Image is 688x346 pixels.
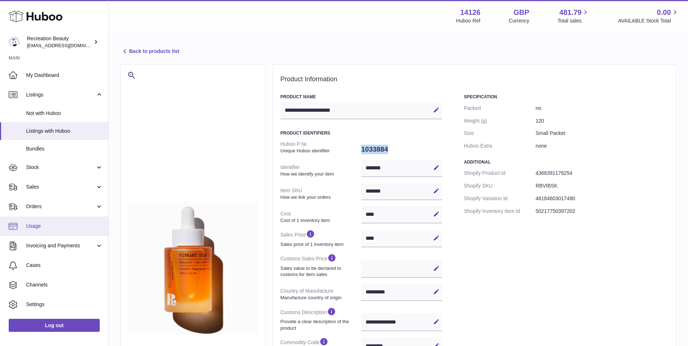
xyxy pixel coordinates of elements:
[464,115,536,127] dt: Weight (g)
[280,207,361,226] dt: Cost
[120,47,179,56] a: Back to products list
[280,318,359,331] strong: Provide a clear description of the product
[280,285,361,304] dt: Country of Manufacture
[280,250,361,280] dt: Customs Sales Price
[536,102,669,115] dd: no
[464,180,536,192] dt: Shopify SKU
[26,145,103,152] span: Bundles
[460,8,481,17] strong: 14126
[9,37,20,48] img: internalAdmin-14126@internal.huboo.com
[26,128,103,135] span: Listings with Huboo
[536,180,669,192] dd: RBVIBSK
[280,184,361,203] dt: Item SKU
[280,138,361,157] dt: Huboo P №
[9,319,100,332] a: Log out
[361,142,442,157] dd: 1033884
[280,148,359,154] strong: Unique Huboo identifier
[657,8,671,17] span: 0.00
[26,262,103,269] span: Cases
[536,192,669,205] dd: 48184603017490
[464,127,536,140] dt: Size
[280,75,669,83] h2: Product Information
[26,223,103,230] span: Usage
[618,17,679,24] span: AVAILABLE Stock Total
[280,304,361,334] dt: Customs Description
[280,217,359,224] strong: Cost of 1 inventory item
[26,242,95,249] span: Invoicing and Payments
[280,194,359,201] strong: How we link your orders
[557,8,590,24] a: 481.79 Total sales
[464,167,536,180] dt: Shopify Product Id
[536,115,669,127] dd: 120
[464,94,669,100] h3: Specification
[280,241,359,248] strong: Sales price of 1 inventory item
[128,201,258,335] img: VibrantSkinFaceOil_8c666cea-fad4-42d0-aa41-be28bffd7f9d.jpg
[26,91,95,98] span: Listings
[27,35,92,49] div: Recreation Beauty
[536,167,669,180] dd: 4368391176254
[26,110,103,117] span: Not with Huboo
[27,42,107,48] span: [EMAIL_ADDRESS][DOMAIN_NAME]
[280,94,442,100] h3: Product Name
[464,159,669,165] h3: Additional
[464,192,536,205] dt: Shopify Variation Id
[464,140,536,152] dt: Huboo Extra
[280,294,359,301] strong: Manufacture country of origin
[26,203,95,210] span: Orders
[514,8,529,17] strong: GBP
[464,205,536,218] dt: Shopify Inventory Item Id
[280,161,361,180] dt: Identifier
[280,130,442,136] h3: Product Identifiers
[536,127,669,140] dd: Small Packet
[26,301,103,308] span: Settings
[280,226,361,250] dt: Sales Price
[26,72,103,79] span: My Dashboard
[557,17,590,24] span: Total sales
[618,8,679,24] a: 0.00 AVAILABLE Stock Total
[536,140,669,152] dd: none
[280,171,359,177] strong: How we identify your item
[26,281,103,288] span: Channels
[536,205,669,218] dd: 50217750397202
[559,8,581,17] span: 481.79
[26,164,95,171] span: Stock
[464,102,536,115] dt: Packed
[280,265,359,278] strong: Sales value to be declared to customs for item sales
[26,184,95,190] span: Sales
[456,17,481,24] div: Huboo Ref
[509,17,530,24] div: Currency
